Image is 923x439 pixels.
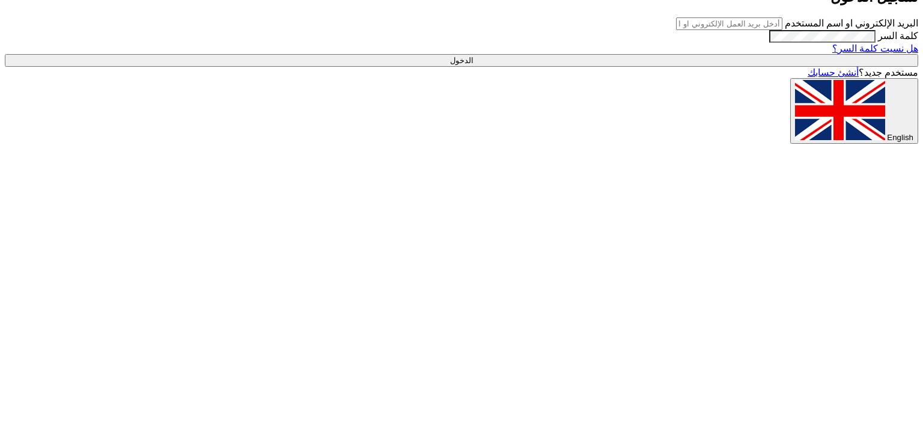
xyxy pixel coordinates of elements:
a: أنشئ حسابك [808,67,859,78]
label: كلمة السر [878,31,918,41]
button: English [790,78,918,144]
span: English [887,133,913,142]
input: أدخل بريد العمل الإلكتروني او اسم المستخدم الخاص بك ... [676,17,782,30]
input: الدخول [5,54,918,67]
img: en-US.png [795,80,885,140]
label: البريد الإلكتروني او اسم المستخدم [785,18,918,28]
div: مستخدم جديد؟ [5,67,918,78]
a: هل نسيت كلمة السر؟ [832,43,918,54]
